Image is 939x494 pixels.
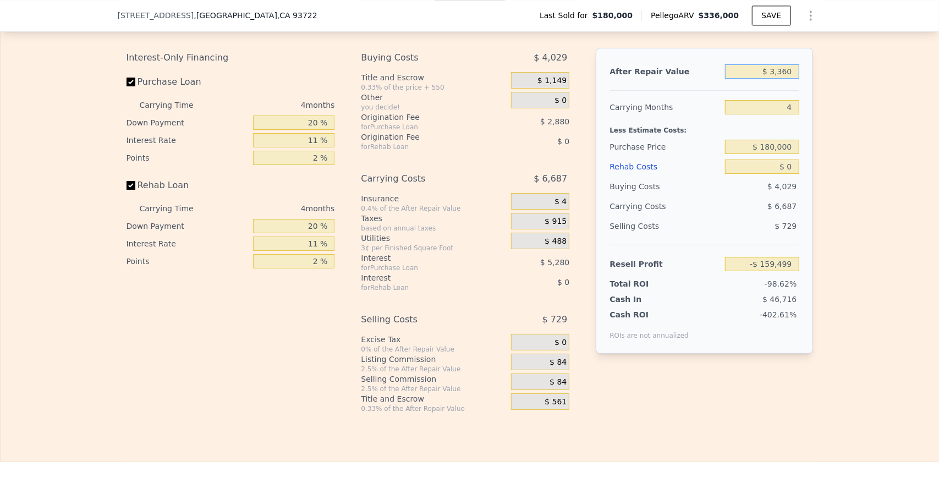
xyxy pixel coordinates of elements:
button: SAVE [752,6,790,25]
span: $ 729 [775,222,797,230]
div: Selling Costs [361,310,484,330]
div: ROIs are not annualized [609,320,689,340]
div: Carrying Costs [609,196,678,216]
div: Total ROI [609,278,678,289]
span: $ 4 [554,197,567,207]
span: -98.62% [765,279,797,288]
span: $ 2,880 [540,117,569,126]
div: Points [127,253,249,270]
span: $ 0 [554,338,567,348]
div: Interest Rate [127,131,249,149]
div: Buying Costs [609,177,721,196]
div: Excise Tax [361,334,507,345]
span: $ 6,687 [767,202,797,211]
div: Insurance [361,193,507,204]
div: 0.33% of the After Repair Value [361,404,507,413]
span: $180,000 [592,10,633,21]
div: Origination Fee [361,131,484,142]
div: Purchase Price [609,137,721,157]
div: Carrying Months [609,97,721,117]
div: Points [127,149,249,167]
span: $ 4,029 [767,182,797,191]
span: Pellego ARV [651,10,699,21]
span: $ 561 [545,397,567,407]
input: Purchase Loan [127,78,135,86]
div: Taxes [361,213,507,224]
span: $336,000 [699,11,739,20]
div: Selling Commission [361,374,507,385]
div: for Rehab Loan [361,142,484,151]
div: 0.4% of the After Repair Value [361,204,507,213]
label: Purchase Loan [127,72,249,92]
button: Show Options [800,4,822,26]
span: -402.61% [760,310,797,319]
label: Rehab Loan [127,175,249,195]
div: Title and Escrow [361,72,507,83]
div: 3¢ per Finished Square Foot [361,244,507,253]
span: $ 46,716 [762,295,797,304]
input: Rehab Loan [127,181,135,190]
div: Interest-Only Financing [127,48,335,68]
div: Carrying Time [140,200,211,217]
span: $ 0 [557,137,569,146]
div: After Repair Value [609,62,721,81]
div: Rehab Costs [609,157,721,177]
span: $ 5,280 [540,258,569,267]
div: Other [361,92,507,103]
div: Less Estimate Costs: [609,117,799,137]
div: Down Payment [127,114,249,131]
div: 4 months [216,200,335,217]
div: for Purchase Loan [361,123,484,131]
div: based on annual taxes [361,224,507,233]
div: Title and Escrow [361,393,507,404]
span: $ 4,029 [534,48,567,68]
div: Interest [361,253,484,264]
div: Cash ROI [609,309,689,320]
div: 2.5% of the After Repair Value [361,365,507,374]
div: Selling Costs [609,216,721,236]
div: 0% of the After Repair Value [361,345,507,354]
div: you decide! [361,103,507,112]
span: , [GEOGRAPHIC_DATA] [194,10,317,21]
div: Cash In [609,294,678,305]
span: , CA 93722 [277,11,317,20]
span: $ 6,687 [534,169,567,189]
div: Listing Commission [361,354,507,365]
span: $ 0 [554,96,567,106]
div: 4 months [216,96,335,114]
span: $ 488 [545,237,567,246]
div: Resell Profit [609,254,721,274]
span: $ 84 [550,358,567,367]
div: Carrying Time [140,96,211,114]
div: Carrying Costs [361,169,484,189]
span: $ 0 [557,278,569,287]
span: Last Sold for [540,10,592,21]
div: Interest [361,272,484,283]
div: Utilities [361,233,507,244]
span: $ 1,149 [537,76,567,86]
div: Origination Fee [361,112,484,123]
div: Buying Costs [361,48,484,68]
div: Down Payment [127,217,249,235]
div: for Rehab Loan [361,283,484,292]
div: for Purchase Loan [361,264,484,272]
span: $ 915 [545,217,567,227]
span: $ 729 [542,310,568,330]
div: Interest Rate [127,235,249,253]
span: [STREET_ADDRESS] [118,10,194,21]
div: 2.5% of the After Repair Value [361,385,507,393]
span: $ 84 [550,377,567,387]
div: 0.33% of the price + 550 [361,83,507,92]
